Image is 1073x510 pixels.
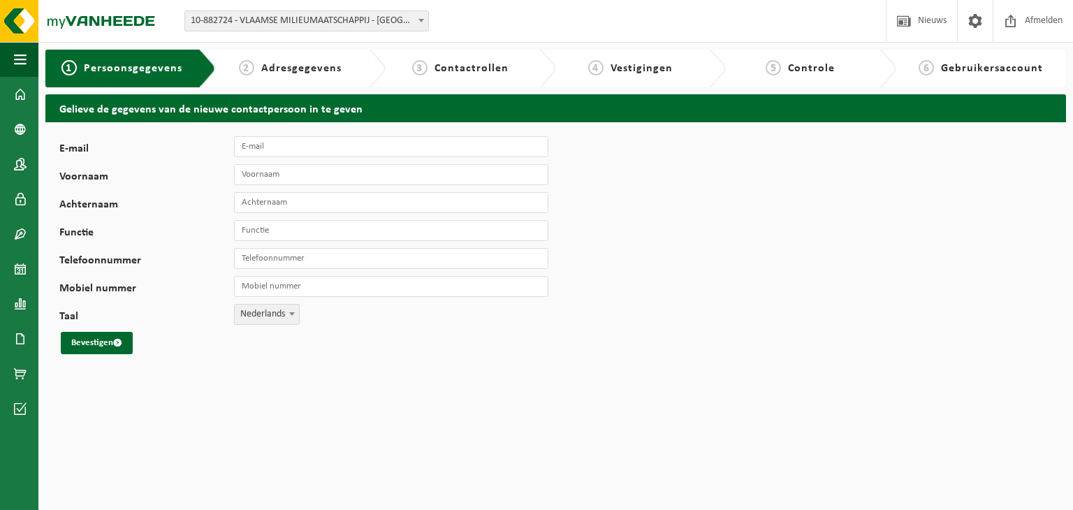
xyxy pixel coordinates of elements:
span: Vestigingen [611,63,673,74]
input: E-mail [234,136,548,157]
span: Gebruikersaccount [941,63,1043,74]
h2: Gelieve de gegevens van de nieuwe contactpersoon in te geven [45,94,1066,122]
input: Functie [234,220,548,241]
label: Mobiel nummer [59,283,234,297]
span: Controle [788,63,835,74]
input: Achternaam [234,192,548,213]
input: Telefoonnummer [234,248,548,269]
span: Adresgegevens [261,63,342,74]
span: 2 [239,60,254,75]
label: Achternaam [59,199,234,213]
span: 5 [766,60,781,75]
span: Nederlands [234,304,300,325]
label: E-mail [59,143,234,157]
span: 1 [61,60,77,75]
span: Nederlands [235,305,299,324]
span: 10-882724 - VLAAMSE MILIEUMAATSCHAPPIJ - AALST [185,11,428,31]
input: Voornaam [234,164,548,185]
span: 3 [412,60,428,75]
span: 10-882724 - VLAAMSE MILIEUMAATSCHAPPIJ - AALST [184,10,429,31]
span: Contactrollen [435,63,509,74]
span: 6 [919,60,934,75]
label: Functie [59,227,234,241]
span: Persoonsgegevens [84,63,182,74]
button: Bevestigen [61,332,133,354]
span: 4 [588,60,604,75]
label: Telefoonnummer [59,255,234,269]
input: Mobiel nummer [234,276,548,297]
label: Voornaam [59,171,234,185]
label: Taal [59,311,234,325]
